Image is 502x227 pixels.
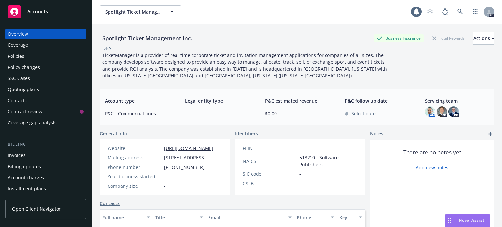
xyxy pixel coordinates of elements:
[105,97,169,104] span: Account type
[5,62,86,73] a: Policy changes
[100,34,195,42] div: Spotlight Ticket Management Inc.
[439,5,452,18] a: Report a Bug
[108,145,161,152] div: Website
[5,95,86,106] a: Contacts
[345,97,409,104] span: P&C follow up date
[108,154,161,161] div: Mailing address
[5,29,86,39] a: Overview
[297,214,327,221] div: Phone number
[243,145,297,152] div: FEIN
[105,110,169,117] span: P&C - Commercial lines
[299,170,301,177] span: -
[486,130,494,138] a: add
[8,40,28,50] div: Coverage
[339,214,355,221] div: Key contact
[459,218,485,223] span: Nova Assist
[5,141,86,148] div: Billing
[445,214,490,227] button: Nova Assist
[153,209,206,225] button: Title
[454,5,467,18] a: Search
[102,52,388,79] span: TicketManager is a provider of real-time corporate ticket and invitation management applications ...
[108,173,161,180] div: Year business started
[102,45,114,52] div: DBA: -
[185,97,249,104] span: Legal entity type
[8,51,24,61] div: Policies
[27,9,48,14] span: Accounts
[108,164,161,170] div: Phone number
[437,106,447,117] img: photo
[243,170,297,177] div: SIC code
[8,84,39,95] div: Quoting plans
[8,184,46,194] div: Installment plans
[370,130,383,138] span: Notes
[164,154,206,161] span: [STREET_ADDRESS]
[5,184,86,194] a: Installment plans
[5,73,86,84] a: SSC Cases
[206,209,294,225] button: Email
[243,158,297,165] div: NAICS
[164,145,213,151] a: [URL][DOMAIN_NAME]
[469,5,482,18] a: Switch app
[403,148,461,156] span: There are no notes yet
[8,29,28,39] div: Overview
[416,164,448,171] a: Add new notes
[445,214,454,227] div: Drag to move
[8,95,27,106] div: Contacts
[5,106,86,117] a: Contract review
[100,5,181,18] button: Spotlight Ticket Management Inc.
[105,8,162,15] span: Spotlight Ticket Management Inc.
[294,209,337,225] button: Phone number
[208,214,284,221] div: Email
[425,97,489,104] span: Servicing team
[5,51,86,61] a: Policies
[100,200,120,207] a: Contacts
[424,5,437,18] a: Start snowing
[299,154,357,168] span: 513210 - Software Publishers
[337,209,365,225] button: Key contact
[185,110,249,117] span: -
[299,145,301,152] span: -
[5,84,86,95] a: Quoting plans
[108,183,161,189] div: Company size
[5,161,86,172] a: Billing updates
[351,110,376,117] span: Select date
[102,214,143,221] div: Full name
[164,173,166,180] span: -
[100,209,153,225] button: Full name
[5,150,86,161] a: Invoices
[265,97,329,104] span: P&C estimated revenue
[8,161,41,172] div: Billing updates
[299,180,301,187] span: -
[5,3,86,21] a: Accounts
[100,130,127,137] span: General info
[155,214,196,221] div: Title
[8,73,30,84] div: SSC Cases
[473,32,494,44] div: Actions
[12,205,61,212] span: Open Client Navigator
[235,130,258,137] span: Identifiers
[265,110,329,117] span: $0.00
[473,32,494,45] button: Actions
[429,34,468,42] div: Total Rewards
[8,62,40,73] div: Policy changes
[8,172,44,183] div: Account charges
[5,40,86,50] a: Coverage
[164,183,166,189] span: -
[5,172,86,183] a: Account charges
[5,118,86,128] a: Coverage gap analysis
[164,164,205,170] span: [PHONE_NUMBER]
[8,106,42,117] div: Contract review
[8,118,57,128] div: Coverage gap analysis
[448,106,459,117] img: photo
[425,106,435,117] img: photo
[374,34,424,42] div: Business Insurance
[8,150,25,161] div: Invoices
[243,180,297,187] div: CSLB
